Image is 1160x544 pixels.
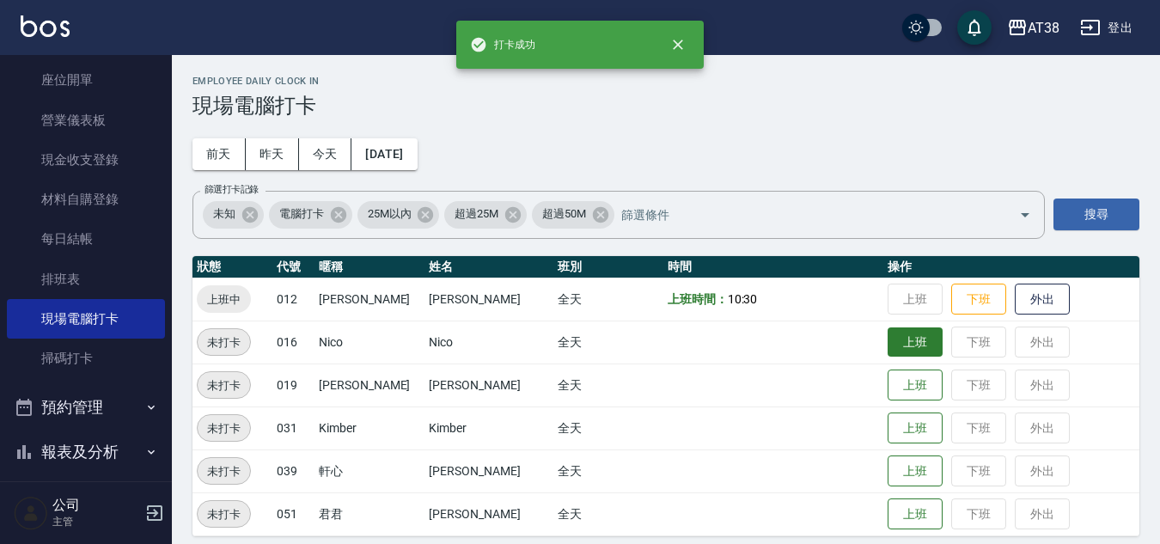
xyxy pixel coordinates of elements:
button: 昨天 [246,138,299,170]
button: 前天 [192,138,246,170]
td: Kimber [424,406,553,449]
a: 座位開單 [7,60,165,100]
a: 材料自購登錄 [7,180,165,219]
a: 掃碼打卡 [7,339,165,378]
span: 未知 [203,205,246,223]
a: 營業儀表板 [7,101,165,140]
span: 未打卡 [198,505,250,523]
div: 25M以內 [357,201,440,229]
td: [PERSON_NAME] [314,278,424,321]
th: 班別 [553,256,663,278]
td: Nico [314,321,424,364]
td: 016 [272,321,314,364]
td: [PERSON_NAME] [314,364,424,406]
span: 未打卡 [198,462,250,480]
td: [PERSON_NAME] [424,492,553,535]
div: 超過25M [444,201,527,229]
td: 031 [272,406,314,449]
span: 未打卡 [198,333,250,351]
td: 軒心 [314,449,424,492]
td: [PERSON_NAME] [424,364,553,406]
button: 上班 [888,327,943,358]
button: 上班 [888,498,943,530]
td: [PERSON_NAME] [424,278,553,321]
td: 全天 [553,406,663,449]
div: 超過50M [532,201,614,229]
a: 現金收支登錄 [7,140,165,180]
button: AT38 [1000,10,1066,46]
td: 全天 [553,364,663,406]
div: 電腦打卡 [269,201,352,229]
div: 未知 [203,201,264,229]
span: 上班中 [197,290,251,309]
span: 10:30 [728,292,758,306]
h2: Employee Daily Clock In [192,76,1139,87]
span: 未打卡 [198,376,250,394]
button: 搜尋 [1053,199,1139,230]
img: Logo [21,15,70,37]
td: [PERSON_NAME] [424,449,553,492]
img: Person [14,496,48,530]
button: 上班 [888,455,943,487]
button: 下班 [951,284,1006,315]
span: 25M以內 [357,205,422,223]
span: 超過50M [532,205,596,223]
button: 上班 [888,370,943,401]
td: 039 [272,449,314,492]
td: 051 [272,492,314,535]
th: 操作 [883,256,1139,278]
span: 打卡成功 [470,36,535,53]
button: 客戶管理 [7,474,165,518]
button: 上班 [888,413,943,444]
button: save [957,10,992,45]
button: 今天 [299,138,352,170]
button: 登出 [1073,12,1139,44]
td: Nico [424,321,553,364]
th: 代號 [272,256,314,278]
button: close [659,26,697,64]
td: Kimber [314,406,424,449]
input: 篩選條件 [617,199,989,229]
td: 019 [272,364,314,406]
a: 每日結帳 [7,219,165,259]
td: 全天 [553,321,663,364]
span: 超過25M [444,205,509,223]
span: 未打卡 [198,419,250,437]
div: AT38 [1028,17,1059,39]
h5: 公司 [52,497,140,514]
td: 全天 [553,278,663,321]
a: 排班表 [7,260,165,299]
button: Open [1011,201,1039,229]
label: 篩選打卡記錄 [205,183,259,196]
td: 012 [272,278,314,321]
td: 全天 [553,492,663,535]
h3: 現場電腦打卡 [192,94,1139,118]
th: 時間 [663,256,884,278]
td: 君君 [314,492,424,535]
span: 電腦打卡 [269,205,334,223]
p: 主管 [52,514,140,529]
button: 外出 [1015,284,1070,315]
th: 狀態 [192,256,272,278]
th: 姓名 [424,256,553,278]
b: 上班時間： [668,292,728,306]
button: [DATE] [351,138,417,170]
button: 報表及分析 [7,430,165,474]
th: 暱稱 [314,256,424,278]
a: 現場電腦打卡 [7,299,165,339]
td: 全天 [553,449,663,492]
button: 預約管理 [7,385,165,430]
